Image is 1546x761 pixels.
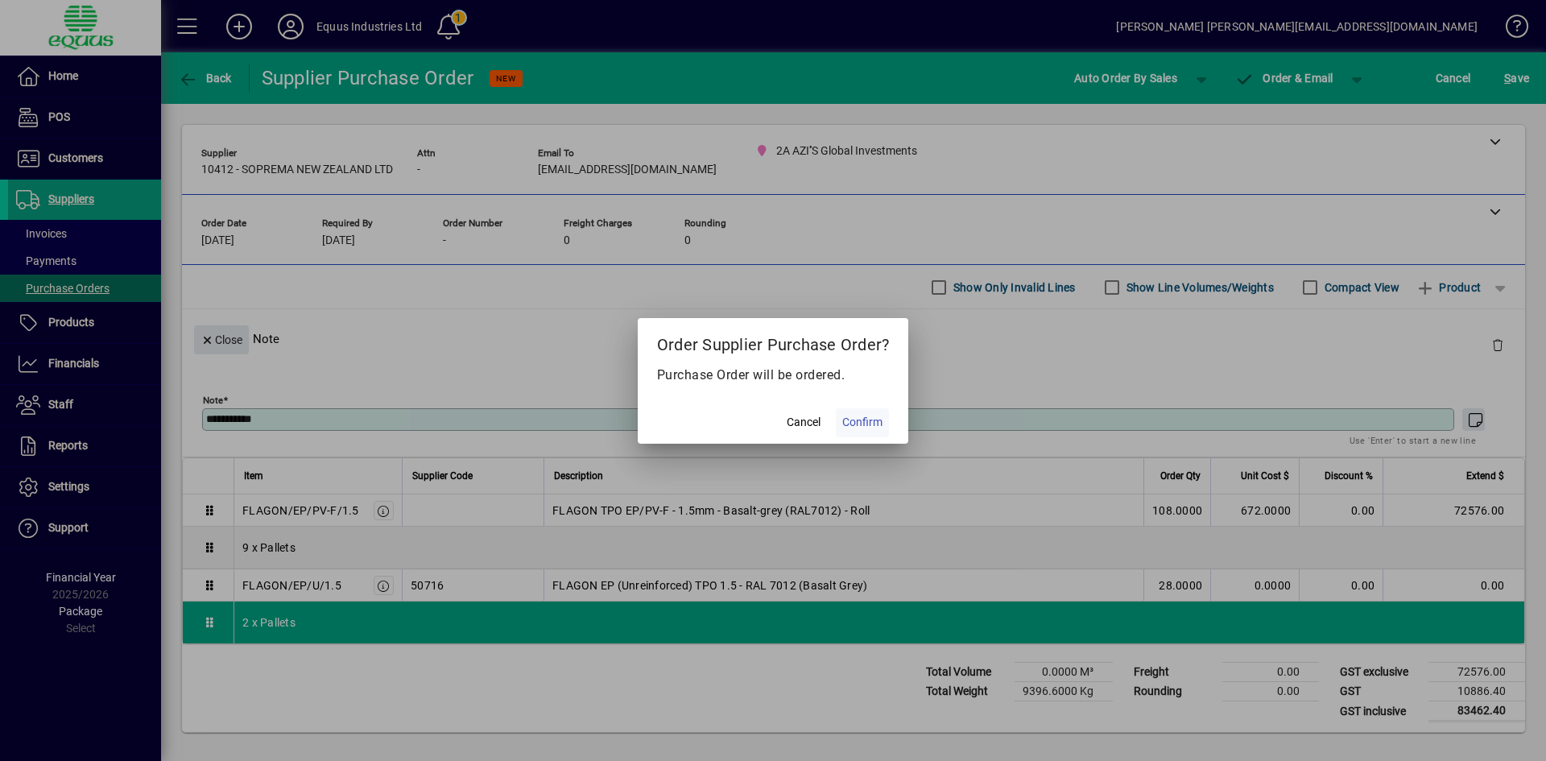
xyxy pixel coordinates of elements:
h2: Order Supplier Purchase Order? [638,318,909,365]
span: Cancel [787,414,821,431]
p: Purchase Order will be ordered. [657,366,890,385]
span: Confirm [842,414,883,431]
button: Confirm [836,408,889,437]
button: Cancel [778,408,829,437]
